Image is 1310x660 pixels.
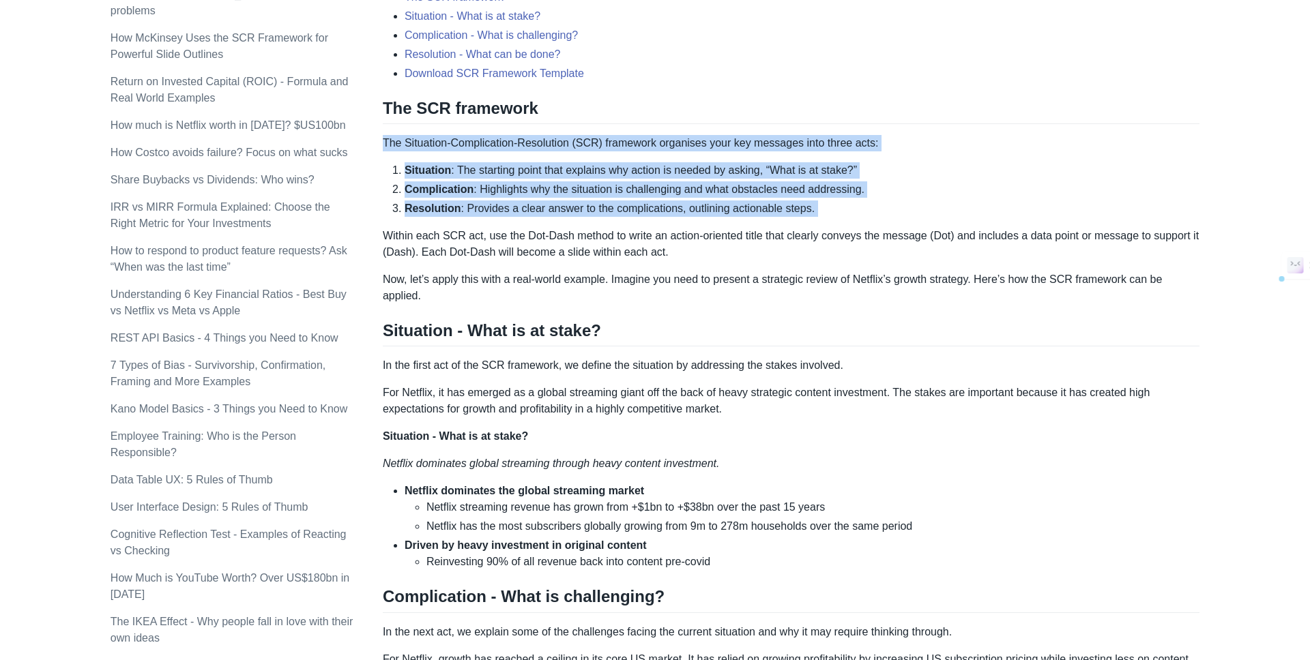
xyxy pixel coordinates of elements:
a: Return on Invested Capital (ROIC) - Formula and Real World Examples [111,76,349,104]
a: How much is Netflix worth in [DATE]? $US100bn [111,119,346,131]
strong: Situation - What is at stake? [383,430,528,442]
p: Now, let’s apply this with a real-world example. Imagine you need to present a strategic review o... [383,271,1199,304]
a: User Interface Design: 5 Rules of Thumb [111,501,308,513]
p: In the first act of the SCR framework, we define the situation by addressing the stakes involved. [383,357,1199,374]
a: Data Table UX: 5 Rules of Thumb [111,474,273,485]
h2: Situation - What is at stake? [383,320,1199,346]
a: Kano Model Basics - 3 Things you Need to Know [111,403,347,415]
strong: Driven by heavy investment in original content [405,539,647,551]
strong: Netflix dominates the global streaming market [405,485,644,496]
li: : Highlights why the situation is challenging and what obstacles need addressing. [405,181,1199,198]
a: Cognitive Reflection Test - Examples of Reacting vs Checking [111,528,347,556]
li: Reinvesting 90% of all revenue back into content pre-covid [426,554,1199,570]
strong: Situation [405,164,451,176]
a: How Much is YouTube Worth? Over US$180bn in [DATE] [111,572,349,600]
a: Share Buybacks vs Dividends: Who wins? [111,174,315,185]
em: Netflix dominates global streaming through heavy content investment. [383,457,720,469]
p: Within each SCR act, use the Dot-Dash method to write an action-oriented title that clearly conve... [383,228,1199,260]
h2: Complication - What is challenging? [383,586,1199,612]
a: Complication - What is challenging? [405,29,578,41]
li: Netflix has the most subscribers globally growing from 9m to 278m households over the same period [426,518,1199,535]
a: Situation - What is at stake? [405,10,540,22]
li: Netflix streaming revenue has grown from +$1bn to +$38bn over the past 15 years [426,499,1199,515]
a: Download SCR Framework Template [405,67,584,79]
a: IRR vs MIRR Formula Explained: Choose the Right Metric for Your Investments [111,201,330,229]
strong: Complication [405,183,474,195]
a: Understanding 6 Key Financial Ratios - Best Buy vs Netflix vs Meta vs Apple [111,288,347,316]
li: : The starting point that explains why action is needed by asking, “What is at stake?” [405,162,1199,179]
a: The IKEA Effect - Why people fall in love with their own ideas [111,616,353,644]
p: The Situation-Complication-Resolution (SCR) framework organises your key messages into three acts: [383,135,1199,151]
a: How McKinsey Uses the SCR Framework for Powerful Slide Outlines [111,32,328,60]
li: : Provides a clear answer to the complications, outlining actionable steps. [405,200,1199,217]
a: REST API Basics - 4 Things you Need to Know [111,332,338,344]
strong: Resolution [405,202,461,214]
a: Employee Training: Who is the Person Responsible? [111,430,296,458]
h2: The SCR framework [383,98,1199,124]
a: 7 Types of Bias - Survivorship, Confirmation, Framing and More Examples [111,359,325,387]
a: How to respond to product feature requests? Ask “When was the last time” [111,245,347,273]
p: In the next act, we explain some of the challenges facing the current situation and why it may re... [383,624,1199,640]
a: How Costco avoids failure? Focus on what sucks [111,147,348,158]
p: For Netflix, it has emerged as a global streaming giant off the back of heavy strategic content i... [383,385,1199,417]
a: Resolution - What can be done? [405,48,561,60]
